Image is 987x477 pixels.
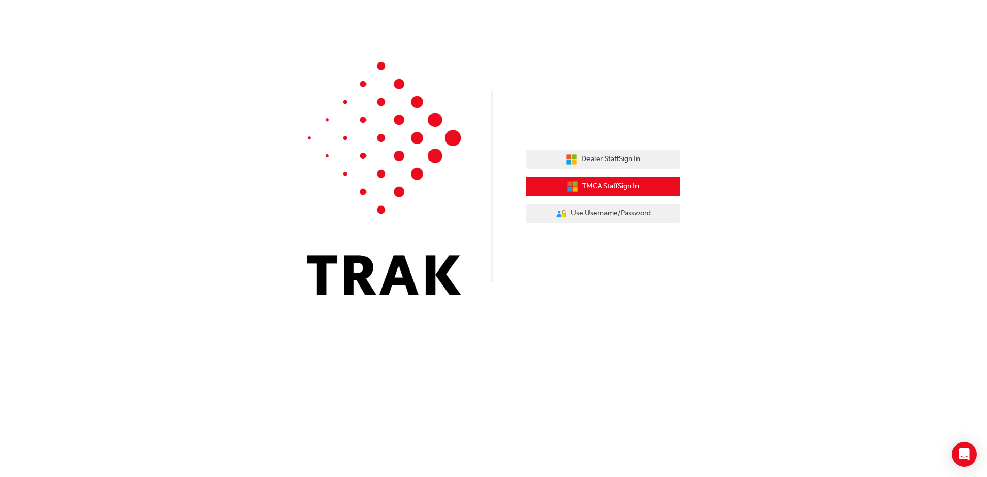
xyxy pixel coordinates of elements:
button: TMCA StaffSign In [526,177,680,196]
button: Use Username/Password [526,204,680,224]
span: Dealer Staff Sign In [581,153,640,165]
div: Open Intercom Messenger [952,442,977,467]
span: Use Username/Password [571,208,651,219]
img: Trak [307,62,461,295]
span: TMCA Staff Sign In [582,181,639,193]
button: Dealer StaffSign In [526,150,680,169]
